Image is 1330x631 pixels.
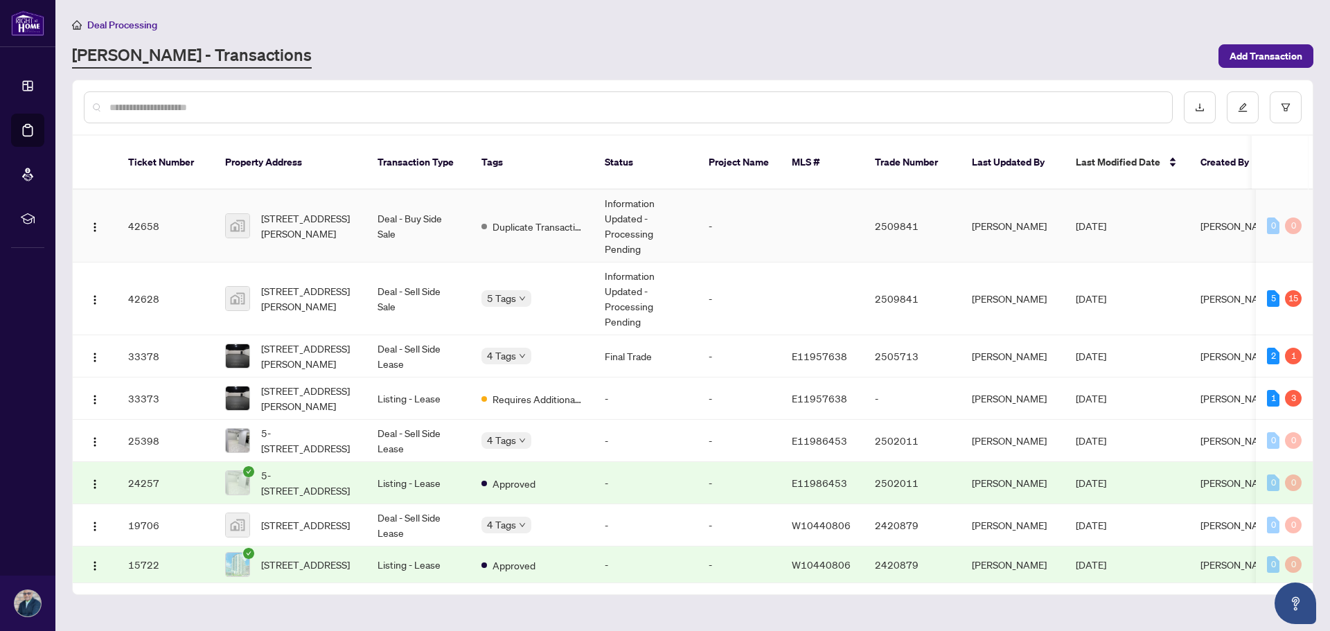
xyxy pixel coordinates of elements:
span: [DATE] [1076,292,1106,305]
td: Deal - Buy Side Sale [366,190,470,263]
td: Final Trade [594,335,698,377]
div: 5 [1267,290,1279,307]
span: [PERSON_NAME] [1200,220,1275,232]
span: edit [1238,103,1248,112]
td: [PERSON_NAME] [961,377,1065,420]
img: Logo [89,479,100,490]
span: E11957638 [792,392,847,405]
span: [DATE] [1076,350,1106,362]
span: [PERSON_NAME] [1200,477,1275,489]
td: 2505713 [864,335,961,377]
span: Duplicate Transaction [493,219,583,234]
td: 24257 [117,462,214,504]
span: check-circle [243,548,254,559]
span: [STREET_ADDRESS][PERSON_NAME] [261,341,355,371]
td: Listing - Lease [366,546,470,583]
span: down [519,522,526,528]
div: 0 [1285,474,1302,491]
button: Logo [84,215,106,237]
div: 0 [1285,556,1302,573]
td: - [594,420,698,462]
td: - [698,462,781,504]
span: [PERSON_NAME] [1200,392,1275,405]
button: filter [1270,91,1302,123]
img: thumbnail-img [226,287,249,310]
a: [PERSON_NAME] - Transactions [72,44,312,69]
div: 1 [1267,390,1279,407]
img: Logo [89,222,100,233]
span: Deal Processing [87,19,157,31]
div: 0 [1285,432,1302,449]
img: thumbnail-img [226,471,249,495]
span: [DATE] [1076,220,1106,232]
span: [DATE] [1076,392,1106,405]
td: - [698,263,781,335]
span: 5-[STREET_ADDRESS] [261,468,355,498]
span: W10440806 [792,519,851,531]
td: Listing - Lease [366,462,470,504]
div: 1 [1285,348,1302,364]
td: 19706 [117,504,214,546]
img: thumbnail-img [226,429,249,452]
th: Tags [470,136,594,190]
span: 4 Tags [487,348,516,364]
img: Logo [89,394,100,405]
span: 4 Tags [487,432,516,448]
td: Deal - Sell Side Sale [366,263,470,335]
div: 2 [1267,348,1279,364]
img: Logo [89,294,100,305]
span: [PERSON_NAME] [1200,434,1275,447]
img: Profile Icon [15,590,41,616]
td: 2420879 [864,504,961,546]
td: Deal - Sell Side Lease [366,420,470,462]
td: 2502011 [864,462,961,504]
td: Information Updated - Processing Pending [594,190,698,263]
td: [PERSON_NAME] [961,546,1065,583]
button: Add Transaction [1218,44,1313,68]
td: 2502011 [864,420,961,462]
span: [DATE] [1076,477,1106,489]
th: MLS # [781,136,864,190]
td: [PERSON_NAME] [961,263,1065,335]
td: - [698,420,781,462]
td: Deal - Sell Side Lease [366,504,470,546]
div: 0 [1267,517,1279,533]
td: [PERSON_NAME] [961,504,1065,546]
span: [STREET_ADDRESS] [261,517,350,533]
td: Deal - Sell Side Lease [366,335,470,377]
td: 33373 [117,377,214,420]
div: 0 [1267,432,1279,449]
span: check-circle [243,466,254,477]
button: Logo [84,429,106,452]
img: thumbnail-img [226,513,249,537]
span: down [519,295,526,302]
span: [DATE] [1076,558,1106,571]
td: - [698,377,781,420]
td: - [864,377,961,420]
div: 0 [1285,217,1302,234]
span: W10440806 [792,558,851,571]
span: Approved [493,476,535,491]
button: download [1184,91,1216,123]
td: 25398 [117,420,214,462]
td: Listing - Lease [366,377,470,420]
td: [PERSON_NAME] [961,462,1065,504]
button: Logo [84,472,106,494]
button: Logo [84,553,106,576]
span: 5-[STREET_ADDRESS] [261,425,355,456]
button: Logo [84,514,106,536]
span: E11986453 [792,477,847,489]
img: thumbnail-img [226,214,249,238]
span: download [1195,103,1205,112]
td: 2509841 [864,190,961,263]
td: [PERSON_NAME] [961,335,1065,377]
span: [STREET_ADDRESS][PERSON_NAME] [261,383,355,414]
td: - [698,335,781,377]
button: Logo [84,287,106,310]
span: [DATE] [1076,434,1106,447]
td: - [698,546,781,583]
span: filter [1281,103,1291,112]
td: - [698,190,781,263]
img: logo [11,10,44,36]
td: 42628 [117,263,214,335]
